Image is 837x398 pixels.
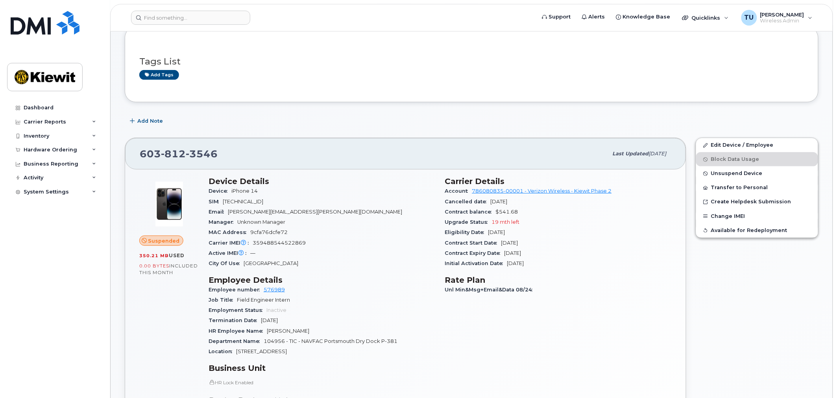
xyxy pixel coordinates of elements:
span: [PERSON_NAME] [267,328,309,334]
span: used [169,252,185,258]
button: Unsuspend Device [696,166,818,181]
span: [GEOGRAPHIC_DATA] [244,260,298,266]
span: Email [209,209,228,215]
button: Available for Redeployment [696,223,818,238]
span: — [250,250,255,256]
span: [DATE] [261,317,278,323]
span: Active IMEI [209,250,250,256]
span: Unsuspend Device [711,171,763,177]
span: 603 [140,148,218,160]
span: Location [209,348,236,354]
span: MAC Address [209,229,250,235]
span: Cancelled date [445,199,491,205]
span: Add Note [137,117,163,125]
span: Knowledge Base [623,13,671,21]
h3: Business Unit [209,363,436,373]
iframe: Messenger Launcher [803,364,831,392]
span: Wireless Admin [760,18,804,24]
input: Find something... [131,11,250,25]
a: Create Helpdesk Submission [696,195,818,209]
span: Quicklinks [692,15,721,21]
span: Employment Status [209,307,266,313]
button: Transfer to Personal [696,181,818,195]
span: Account [445,188,472,194]
span: [PERSON_NAME][EMAIL_ADDRESS][PERSON_NAME][DOMAIN_NAME] [228,209,402,215]
span: Carrier IMEI [209,240,253,246]
span: Device [209,188,231,194]
h3: Device Details [209,177,436,186]
span: Support [549,13,571,21]
span: Unl Min&Msg+Email&Data 08/24 [445,287,537,293]
span: Eligibility Date [445,229,488,235]
a: Knowledge Base [611,9,676,25]
span: Initial Activation Date [445,260,507,266]
span: SIM [209,199,223,205]
span: $541.68 [496,209,518,215]
span: [DATE] [504,250,521,256]
span: [DATE] [649,151,667,157]
span: 0.00 Bytes [139,263,169,269]
span: Alerts [589,13,605,21]
span: 350.21 MB [139,253,169,258]
span: 359488544522869 [253,240,306,246]
span: Last updated [613,151,649,157]
span: Contract balance [445,209,496,215]
span: Suspended [148,237,180,245]
span: iPhone 14 [231,188,258,194]
span: [DATE] [488,229,505,235]
h3: Employee Details [209,275,436,285]
span: Available for Redeployment [711,227,787,233]
a: 786080835-00001 - Verizon Wireless - Kiewit Phase 2 [472,188,612,194]
span: Manager [209,219,237,225]
span: 812 [161,148,186,160]
a: Support [537,9,576,25]
span: Job Title [209,297,237,303]
a: Alerts [576,9,611,25]
span: [DATE] [491,199,508,205]
span: Department Name [209,338,264,344]
span: Contract Expiry Date [445,250,504,256]
div: Quicklinks [677,10,734,26]
a: 576989 [264,287,285,293]
span: 19 mth left [492,219,520,225]
span: [STREET_ADDRESS] [236,348,287,354]
button: Change IMEI [696,209,818,223]
span: [TECHNICAL_ID] [223,199,263,205]
span: City Of Use [209,260,244,266]
a: Add tags [139,70,179,80]
span: 9cfa76dcfe72 [250,229,288,235]
a: Edit Device / Employee [696,138,818,152]
button: Block Data Usage [696,152,818,166]
span: HR Employee Name [209,328,267,334]
span: Unknown Manager [237,219,285,225]
span: Upgrade Status [445,219,492,225]
span: Contract Start Date [445,240,501,246]
span: Employee number [209,287,264,293]
span: [DATE] [507,260,524,266]
span: TU [745,13,754,22]
button: Add Note [125,114,170,128]
div: Tim Unger [736,10,818,26]
span: 3546 [186,148,218,160]
span: Termination Date [209,317,261,323]
p: HR Lock Enabled [209,379,436,386]
img: image20231002-3703462-njx0qo.jpeg [146,181,193,228]
span: [PERSON_NAME] [760,11,804,18]
h3: Carrier Details [445,177,672,186]
span: Field Engineer Intern [237,297,290,303]
h3: Rate Plan [445,275,672,285]
span: [DATE] [501,240,518,246]
span: Inactive [266,307,286,313]
span: 104956 - TIC - NAVFAC Portsmouth Dry Dock P-381 [264,338,397,344]
h3: Tags List [139,57,804,66]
